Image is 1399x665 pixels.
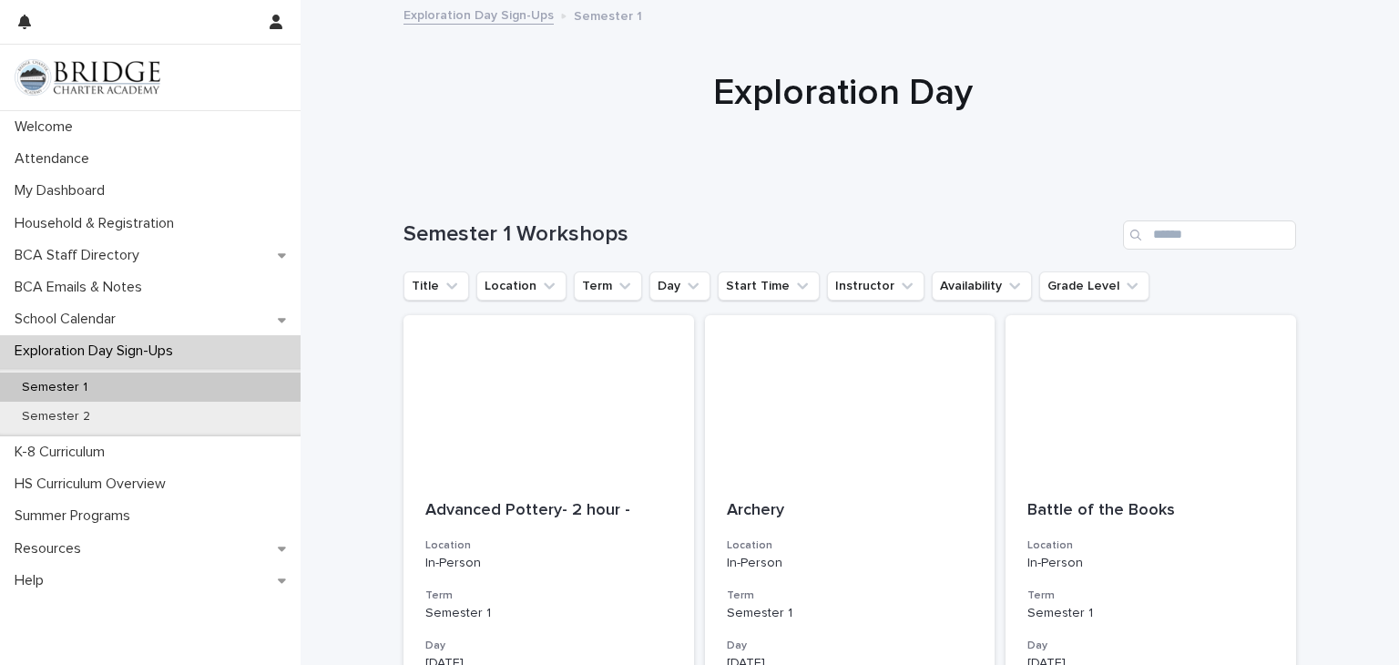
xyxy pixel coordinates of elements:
h3: Day [1027,639,1274,653]
h3: Location [425,538,672,553]
p: BCA Staff Directory [7,247,154,264]
h3: Term [425,588,672,603]
p: Archery [727,501,974,521]
p: School Calendar [7,311,130,328]
button: Location [476,271,567,301]
h3: Location [1027,538,1274,553]
p: Exploration Day Sign-Ups [7,343,188,360]
p: Help [7,572,58,589]
p: Household & Registration [7,215,189,232]
button: Term [574,271,642,301]
p: My Dashboard [7,182,119,199]
p: Semester 1 [727,606,974,621]
button: Title [403,271,469,301]
h1: Semester 1 Workshops [403,221,1116,248]
p: K-8 Curriculum [7,444,119,461]
p: In-Person [727,556,974,571]
p: Attendance [7,150,104,168]
p: Battle of the Books [1027,501,1274,521]
p: Semester 1 [1027,606,1274,621]
p: Summer Programs [7,507,145,525]
p: Semester 2 [7,409,105,425]
h3: Term [1027,588,1274,603]
p: HS Curriculum Overview [7,476,180,493]
h3: Term [727,588,974,603]
button: Day [649,271,710,301]
button: Availability [932,271,1032,301]
a: Exploration Day Sign-Ups [403,4,554,25]
p: In-Person [425,556,672,571]
p: In-Person [1027,556,1274,571]
h3: Location [727,538,974,553]
button: Start Time [718,271,820,301]
p: Advanced Pottery- 2 hour - [425,501,672,521]
h3: Day [727,639,974,653]
img: V1C1m3IdTEidaUdm9Hs0 [15,59,160,96]
h1: Exploration Day [396,71,1289,115]
p: Semester 1 [574,5,642,25]
input: Search [1123,220,1296,250]
p: Semester 1 [425,606,672,621]
p: Welcome [7,118,87,136]
p: Resources [7,540,96,558]
h3: Day [425,639,672,653]
button: Instructor [827,271,924,301]
p: BCA Emails & Notes [7,279,157,296]
button: Grade Level [1039,271,1149,301]
p: Semester 1 [7,380,102,395]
